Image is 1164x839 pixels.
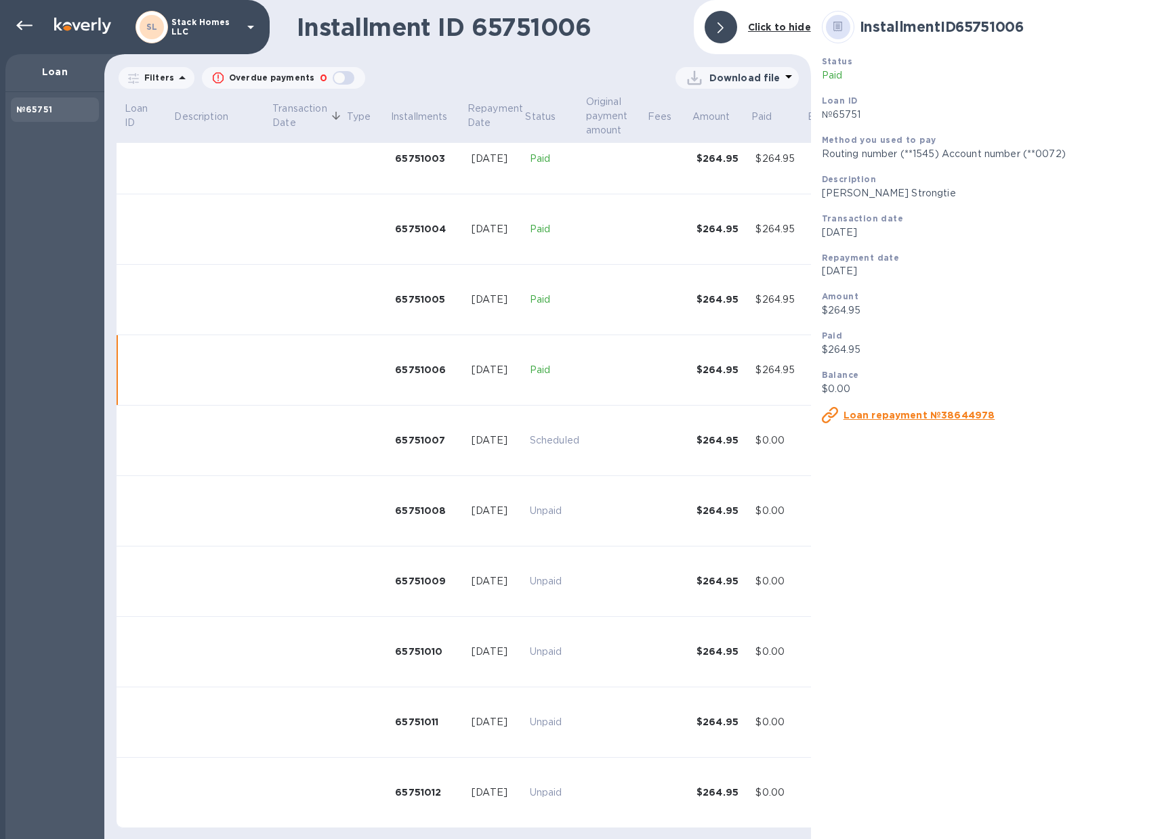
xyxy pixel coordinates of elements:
[297,13,683,41] h1: Installment ID 65751006
[808,110,846,124] p: Balance
[822,68,1153,83] p: Paid
[822,108,1153,122] p: №65751
[822,264,1153,278] p: [DATE]
[755,152,801,166] div: $264.95
[530,715,579,729] p: Unpaid
[860,18,1024,35] b: Installment ID 65751006
[174,110,228,124] p: Description
[648,110,672,124] p: Fees
[692,110,748,124] span: Amount
[530,363,579,377] p: Paid
[748,22,811,33] b: Click to hide
[808,110,863,124] span: Balance
[395,715,461,729] div: 65751011
[648,110,690,124] span: Fees
[697,222,745,236] div: $264.95
[472,433,519,448] div: [DATE]
[822,291,858,301] b: Amount
[755,293,801,307] div: $264.95
[822,370,859,380] b: Balance
[467,102,523,130] p: Repayment Date
[472,504,519,518] div: [DATE]
[472,645,519,659] div: [DATE]
[697,715,745,729] div: $264.95
[755,363,801,377] div: $264.95
[395,504,461,517] div: 65751008
[525,110,556,124] p: Status
[822,95,858,106] b: Loan ID
[822,186,1153,200] p: [PERSON_NAME] Strongtie
[751,110,790,124] span: Paid
[395,645,461,658] div: 65751010
[822,147,1153,161] p: Routing number (**1545) Account number (**0072)
[395,786,461,799] div: 65751012
[530,433,579,448] p: Scheduled
[822,330,843,341] b: Paid
[391,110,465,124] span: Installments
[395,574,461,588] div: 65751009
[530,574,579,588] p: Unpaid
[755,222,801,236] div: $264.95
[202,67,365,89] button: Overdue payments0
[171,18,239,37] p: Stack Homes LLC
[174,110,245,124] span: Description
[822,213,903,223] b: Transaction date
[320,71,327,85] p: 0
[697,574,745,588] div: $264.95
[530,786,579,800] p: Unpaid
[391,110,448,124] p: Installments
[395,293,461,306] div: 65751005
[822,56,852,66] b: Status
[146,22,158,32] b: SL
[844,410,995,421] u: Loan repayment №38644978
[755,433,801,448] div: $0.00
[395,152,461,165] div: 65751003
[472,574,519,588] div: [DATE]
[347,110,371,124] p: Type
[530,293,579,307] p: Paid
[692,110,730,124] p: Amount
[586,95,646,137] span: Original payment amount
[697,645,745,658] div: $264.95
[395,433,461,447] div: 65751007
[697,363,745,377] div: $264.95
[697,504,745,517] div: $264.95
[125,102,154,130] p: Loan ID
[472,715,519,729] div: [DATE]
[697,433,745,447] div: $264.95
[472,152,519,166] div: [DATE]
[822,382,1153,396] p: $0.00
[755,715,801,729] div: $0.00
[755,574,801,588] div: $0.00
[709,71,781,85] p: Download file
[822,135,936,145] b: Method you used to pay
[530,645,579,659] p: Unpaid
[822,174,876,184] b: Description
[472,222,519,236] div: [DATE]
[697,786,745,799] div: $264.95
[472,786,519,800] div: [DATE]
[395,363,461,377] div: 65751006
[755,786,801,800] div: $0.00
[395,222,461,236] div: 65751004
[472,363,519,377] div: [DATE]
[822,303,1153,318] p: $264.95
[347,110,389,124] span: Type
[272,102,327,130] p: Transaction Date
[530,152,579,166] p: Paid
[586,95,628,137] p: Original payment amount
[755,645,801,659] div: $0.00
[530,222,579,236] p: Paid
[229,72,314,84] p: Overdue payments
[822,343,1153,357] p: $264.95
[125,102,172,130] span: Loan ID
[16,104,52,114] b: №65751
[472,293,519,307] div: [DATE]
[697,152,745,165] div: $264.95
[751,110,772,124] p: Paid
[755,504,801,518] div: $0.00
[54,18,111,34] img: Logo
[822,253,900,263] b: Repayment date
